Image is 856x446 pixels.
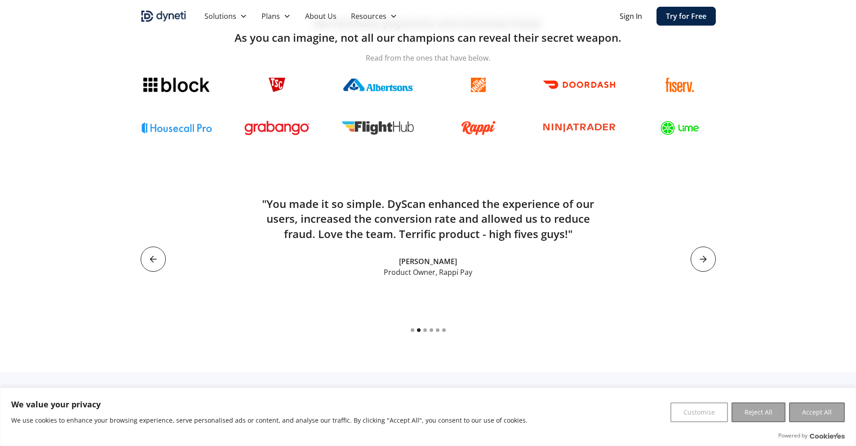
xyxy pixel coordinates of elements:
[244,121,310,135] img: Grabango
[141,122,213,134] img: Housecall Pro
[141,9,186,23] a: home
[11,415,528,426] p: We use cookies to enhance your browsing experience, serve personalised ads or content, and analys...
[141,182,716,278] div: 2 of 6
[789,402,845,422] button: Accept All
[262,11,280,22] div: Plans
[11,399,528,410] p: We value your privacy
[691,247,716,272] div: next slide
[256,196,601,242] div: "You made it so simple. DyScan enhanced the experience of our users, increased the conversion rat...
[254,7,298,25] div: Plans
[141,53,716,63] p: Read from the ones that have below.
[620,11,642,22] a: Sign In
[143,78,209,92] img: Block logo
[399,256,457,267] p: [PERSON_NAME]
[430,328,433,332] div: Show slide 4 of 6
[342,79,414,91] img: Albertsons
[141,182,716,336] div: carousel
[436,328,439,332] div: Show slide 5 of 6
[442,328,446,332] div: Show slide 6 of 6
[141,9,186,23] img: Dyneti indigo logo
[810,433,845,439] a: Visit CookieYes website
[417,328,421,332] div: Show slide 2 of 6
[411,328,414,332] div: Show slide 1 of 6
[423,328,427,332] div: Show slide 3 of 6
[661,121,699,135] img: Lime Logo
[732,402,785,422] button: Reject All
[141,247,166,272] div: previous slide
[351,11,386,22] div: Resources
[543,124,615,133] img: Ninjatrader logo
[543,80,615,89] img: Doordash logo
[461,121,495,135] img: Rappi logo
[342,121,414,135] img: FlightHub
[384,267,472,278] p: Product Owner, Rappi Pay
[778,431,845,440] div: Powered by
[656,7,716,26] a: Try for Free
[197,7,254,25] div: Solutions
[670,402,728,422] button: Customise
[204,11,236,22] div: Solutions
[269,78,285,92] img: TSC
[665,78,694,92] img: Fiserv logo
[471,78,485,92] img: The home depot logo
